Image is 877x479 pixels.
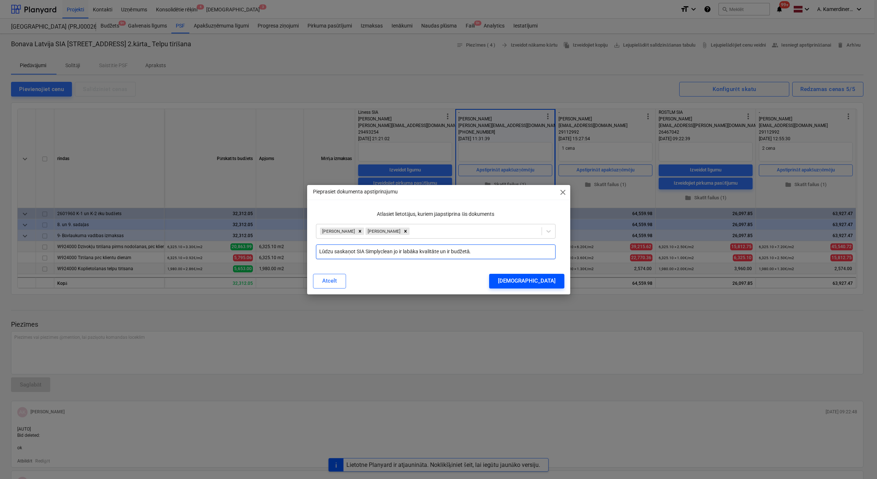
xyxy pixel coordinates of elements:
[316,210,556,218] p: Atlasiet lietotājus, kuriem jāapstiprina šis dokuments
[313,274,346,289] button: Atcelt
[840,444,877,479] iframe: Chat Widget
[489,274,564,289] button: [DEMOGRAPHIC_DATA]
[313,188,398,196] p: Pieprasiet dokumenta apstiprinājumu
[365,228,401,235] div: [PERSON_NAME]
[322,276,337,286] div: Atcelt
[558,188,567,197] span: close
[401,228,410,235] div: Remove Eriks Andžāns
[320,228,356,235] div: [PERSON_NAME]
[356,228,364,235] div: Remove Lāsma Erharde
[498,276,556,286] div: [DEMOGRAPHIC_DATA]
[316,244,556,259] input: Pievieno komentāru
